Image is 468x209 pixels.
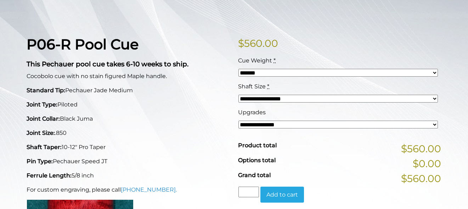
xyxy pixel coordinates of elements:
strong: Shaft Taper: [27,144,62,150]
strong: This Pechauer pool cue takes 6-10 weeks to ship. [27,60,189,68]
p: 5/8 inch [27,171,230,180]
strong: Pin Type: [27,158,53,165]
abbr: required [274,57,276,64]
span: $560.00 [401,171,441,186]
p: .850 [27,129,230,137]
strong: Standard Tip: [27,87,66,94]
p: Piloted [27,100,230,109]
span: Grand total [238,172,271,178]
p: 10-12" Pro Taper [27,143,230,152]
button: Add to cart [260,187,304,203]
span: $ [238,37,244,49]
strong: Ferrule Length: [27,172,72,179]
p: For custom engraving, please call [27,186,230,194]
span: Upgrades [238,109,266,116]
span: Shaft Size [238,83,266,90]
span: $0.00 [413,156,441,171]
strong: Joint Type: [27,101,58,108]
span: Options total [238,157,276,164]
p: Cocobolo cue with no stain figured Maple handle. [27,72,230,81]
p: Black Juma [27,115,230,123]
p: Pechauer Jade Medium [27,86,230,95]
abbr: required [267,83,270,90]
span: Product total [238,142,277,149]
a: [PHONE_NUMBER]. [121,186,177,193]
strong: Joint Size: [27,130,55,136]
bdi: 560.00 [238,37,278,49]
p: Pechauer Speed JT [27,157,230,166]
input: Product quantity [238,187,259,197]
strong: P06-R Pool Cue [27,35,139,53]
strong: Joint Collar: [27,115,60,122]
span: $560.00 [401,141,441,156]
span: Cue Weight [238,57,272,64]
